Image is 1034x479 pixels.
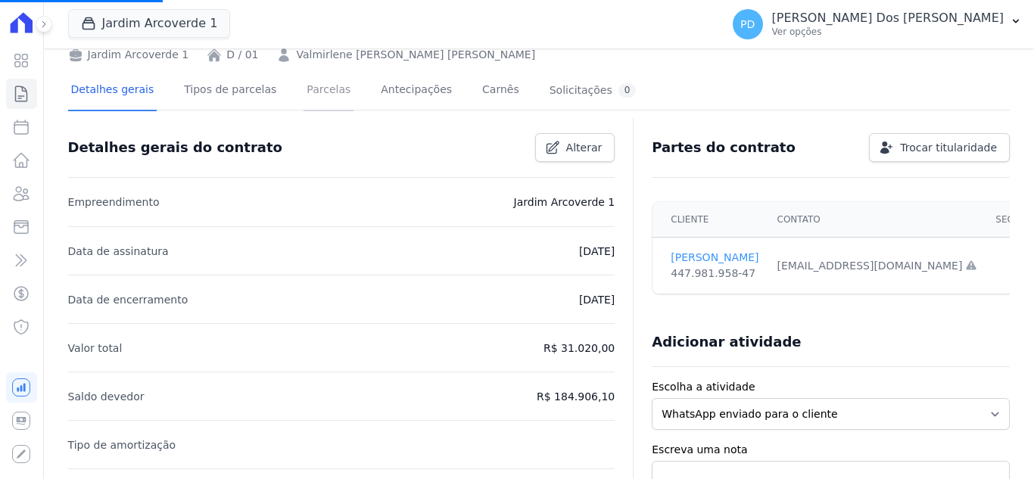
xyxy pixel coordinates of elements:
[68,436,176,454] p: Tipo de amortização
[68,387,145,406] p: Saldo devedor
[68,242,169,260] p: Data de assinatura
[768,202,987,238] th: Contato
[68,138,282,157] h3: Detalhes gerais do contrato
[181,71,279,111] a: Tipos de parcelas
[652,333,801,351] h3: Adicionar atividade
[869,133,1010,162] a: Trocar titularidade
[671,250,758,266] a: [PERSON_NAME]
[652,442,1010,458] label: Escreva uma nota
[772,26,1004,38] p: Ver opções
[68,71,157,111] a: Detalhes gerais
[68,339,123,357] p: Valor total
[579,291,615,309] p: [DATE]
[652,379,1010,395] label: Escolha a atividade
[68,47,189,63] div: Jardim Arcoverde 1
[777,258,978,274] div: [EMAIL_ADDRESS][DOMAIN_NAME]
[900,140,997,155] span: Trocar titularidade
[740,19,755,30] span: PD
[479,71,522,111] a: Carnês
[378,71,455,111] a: Antecipações
[226,47,258,63] a: D / 01
[547,71,640,111] a: Solicitações0
[671,266,758,281] div: 447.981.958-47
[68,9,231,38] button: Jardim Arcoverde 1
[68,291,188,309] p: Data de encerramento
[296,47,535,63] a: Valmirlene [PERSON_NAME] [PERSON_NAME]
[543,339,615,357] p: R$ 31.020,00
[652,202,768,238] th: Cliente
[579,242,615,260] p: [DATE]
[514,193,615,211] p: Jardim Arcoverde 1
[618,83,637,98] div: 0
[550,83,637,98] div: Solicitações
[652,138,796,157] h3: Partes do contrato
[535,133,615,162] a: Alterar
[304,71,353,111] a: Parcelas
[772,11,1004,26] p: [PERSON_NAME] Dos [PERSON_NAME]
[721,3,1034,45] button: PD [PERSON_NAME] Dos [PERSON_NAME] Ver opções
[68,193,160,211] p: Empreendimento
[537,387,615,406] p: R$ 184.906,10
[566,140,603,155] span: Alterar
